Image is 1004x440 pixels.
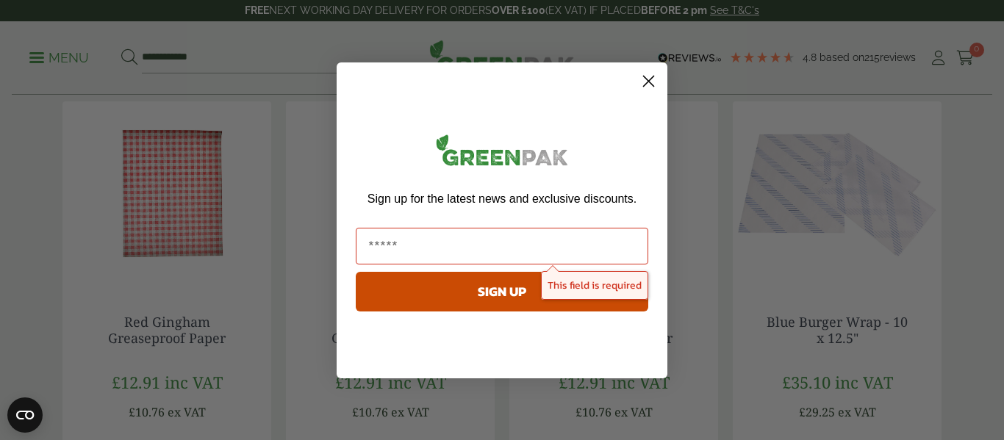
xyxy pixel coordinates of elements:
[7,397,43,433] button: Open CMP widget
[367,192,637,205] span: Sign up for the latest news and exclusive discounts.
[356,228,648,264] input: Email
[356,129,648,178] img: greenpak_logo
[356,272,648,311] button: SIGN UP
[636,68,661,94] button: Close dialog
